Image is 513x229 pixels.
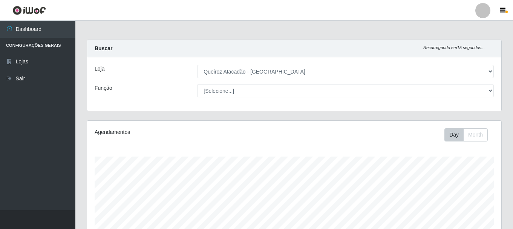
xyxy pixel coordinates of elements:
[95,65,104,73] label: Loja
[95,45,112,51] strong: Buscar
[444,128,488,141] div: First group
[12,6,46,15] img: CoreUI Logo
[95,128,254,136] div: Agendamentos
[423,45,485,50] i: Recarregando em 15 segundos...
[463,128,488,141] button: Month
[444,128,494,141] div: Toolbar with button groups
[95,84,112,92] label: Função
[444,128,464,141] button: Day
